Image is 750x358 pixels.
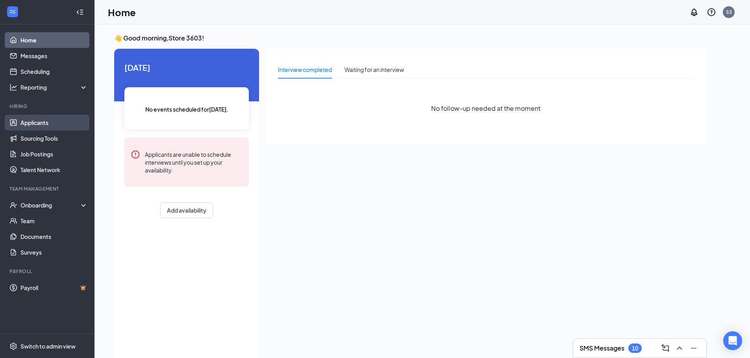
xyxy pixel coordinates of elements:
[687,342,700,354] button: Minimize
[344,65,404,74] div: Waiting for an interview
[675,343,684,353] svg: ChevronUp
[9,201,17,209] svg: UserCheck
[160,202,213,218] button: Add availability
[431,103,541,113] span: No follow-up needed at the moment
[580,344,624,352] h3: SMS Messages
[20,280,88,296] a: PayrollCrown
[9,8,17,16] svg: WorkstreamLogo
[20,201,81,209] div: Onboarding
[20,213,88,229] a: Team
[9,83,17,91] svg: Analysis
[689,343,698,353] svg: Minimize
[20,64,88,79] a: Scheduling
[673,342,686,354] button: ChevronUp
[76,8,84,16] svg: Collapse
[9,185,86,192] div: Team Management
[659,342,672,354] button: ComposeMessage
[145,105,228,114] span: No events scheduled for [DATE] .
[124,61,249,73] span: [DATE]
[20,115,88,130] a: Applicants
[20,342,76,350] div: Switch to admin view
[9,268,86,275] div: Payroll
[723,331,742,350] div: Open Intercom Messenger
[707,7,716,17] svg: QuestionInfo
[20,32,88,48] a: Home
[632,345,638,352] div: 10
[9,103,86,110] div: Hiring
[689,7,699,17] svg: Notifications
[20,83,88,91] div: Reporting
[145,150,243,174] div: Applicants are unable to schedule interviews until you set up your availability.
[9,342,17,350] svg: Settings
[661,343,670,353] svg: ComposeMessage
[20,146,88,162] a: Job Postings
[726,9,732,15] div: S3
[131,150,140,159] svg: Error
[20,229,88,244] a: Documents
[20,130,88,146] a: Sourcing Tools
[114,34,706,42] h3: 👋 Good morning, Store 3603 !
[108,6,136,19] h1: Home
[20,244,88,260] a: Surveys
[278,65,332,74] div: Interview completed
[20,162,88,178] a: Talent Network
[20,48,88,64] a: Messages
